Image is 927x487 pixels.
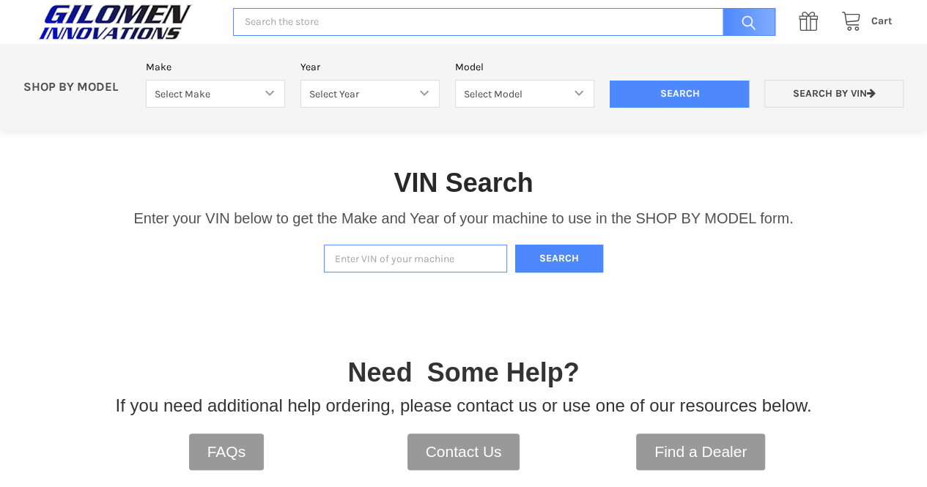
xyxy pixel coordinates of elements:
[189,434,265,470] a: FAQs
[116,393,812,419] p: If you need additional help ordering, please contact us or use one of our resources below.
[15,80,139,95] p: SHOP BY MODEL
[764,80,904,108] a: Search by VIN
[636,434,765,470] a: Find a Dealer
[715,8,775,37] input: Search
[133,207,793,229] p: Enter your VIN below to get the Make and Year of your machine to use in the SHOP BY MODEL form.
[347,353,579,393] p: Need Some Help?
[515,245,603,273] button: Search
[324,245,507,273] input: Enter VIN of your machine
[394,166,533,199] h1: VIN Search
[833,12,893,31] a: Cart
[146,59,285,75] label: Make
[34,4,196,40] img: GILOMEN INNOVATIONS
[871,15,893,27] span: Cart
[455,59,594,75] label: Model
[300,59,440,75] label: Year
[34,4,218,40] a: GILOMEN INNOVATIONS
[610,81,749,108] input: Search
[233,8,775,37] input: Search the store
[407,434,520,470] a: Contact Us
